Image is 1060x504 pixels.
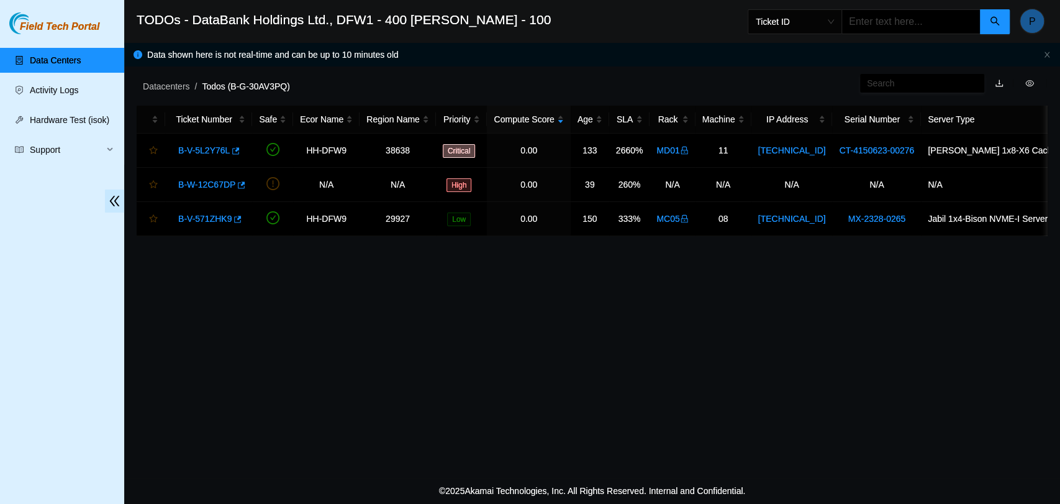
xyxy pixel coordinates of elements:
[980,9,1010,34] button: search
[447,213,471,226] span: Low
[360,134,436,168] td: 38638
[149,146,158,156] span: star
[266,177,279,190] span: exclamation-circle
[30,85,79,95] a: Activity Logs
[202,81,289,91] a: Todos (B-G-30AV3PQ)
[178,214,232,224] a: B-V-571ZHK9
[571,202,609,236] td: 150
[9,12,63,34] img: Akamai Technologies
[695,168,751,202] td: N/A
[1043,51,1051,58] span: close
[1025,79,1034,88] span: eye
[30,137,103,162] span: Support
[680,214,689,223] span: lock
[266,211,279,224] span: check-circle
[990,16,1000,28] span: search
[149,180,158,190] span: star
[30,115,109,125] a: Hardware Test (isok)
[650,168,695,202] td: N/A
[867,76,967,90] input: Search
[680,146,689,155] span: lock
[487,202,570,236] td: 0.00
[266,143,279,156] span: check-circle
[360,202,436,236] td: 29927
[1029,14,1036,29] span: P
[756,12,834,31] span: Ticket ID
[1020,9,1044,34] button: P
[695,202,751,236] td: 08
[487,134,570,168] td: 0.00
[609,168,650,202] td: 260%
[30,55,81,65] a: Data Centers
[194,81,197,91] span: /
[143,140,158,160] button: star
[751,168,833,202] td: N/A
[20,21,99,33] span: Field Tech Portal
[15,145,24,154] span: read
[609,134,650,168] td: 2660%
[143,81,189,91] a: Datacenters
[995,78,1003,88] a: download
[609,202,650,236] td: 333%
[695,134,751,168] td: 11
[1043,51,1051,59] button: close
[832,168,921,202] td: N/A
[446,178,472,192] span: High
[839,145,914,155] a: CT-4150623-00276
[656,214,688,224] a: MC05lock
[758,214,826,224] a: [TECHNICAL_ID]
[293,202,360,236] td: HH-DFW9
[841,9,981,34] input: Enter text here...
[178,145,230,155] a: B-V-5L2Y76L
[124,478,1060,504] footer: © 2025 Akamai Technologies, Inc. All Rights Reserved. Internal and Confidential.
[848,214,905,224] a: MX-2328-0265
[758,145,826,155] a: [TECHNICAL_ID]
[443,144,476,158] span: Critical
[143,175,158,195] button: star
[360,168,436,202] td: N/A
[143,209,158,229] button: star
[487,168,570,202] td: 0.00
[9,22,99,39] a: Akamai TechnologiesField Tech Portal
[105,190,124,213] span: double-left
[571,134,609,168] td: 133
[149,214,158,224] span: star
[293,168,360,202] td: N/A
[178,180,235,190] a: B-W-12C67DP
[293,134,360,168] td: HH-DFW9
[985,73,1013,93] button: download
[571,168,609,202] td: 39
[656,145,688,155] a: MD01lock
